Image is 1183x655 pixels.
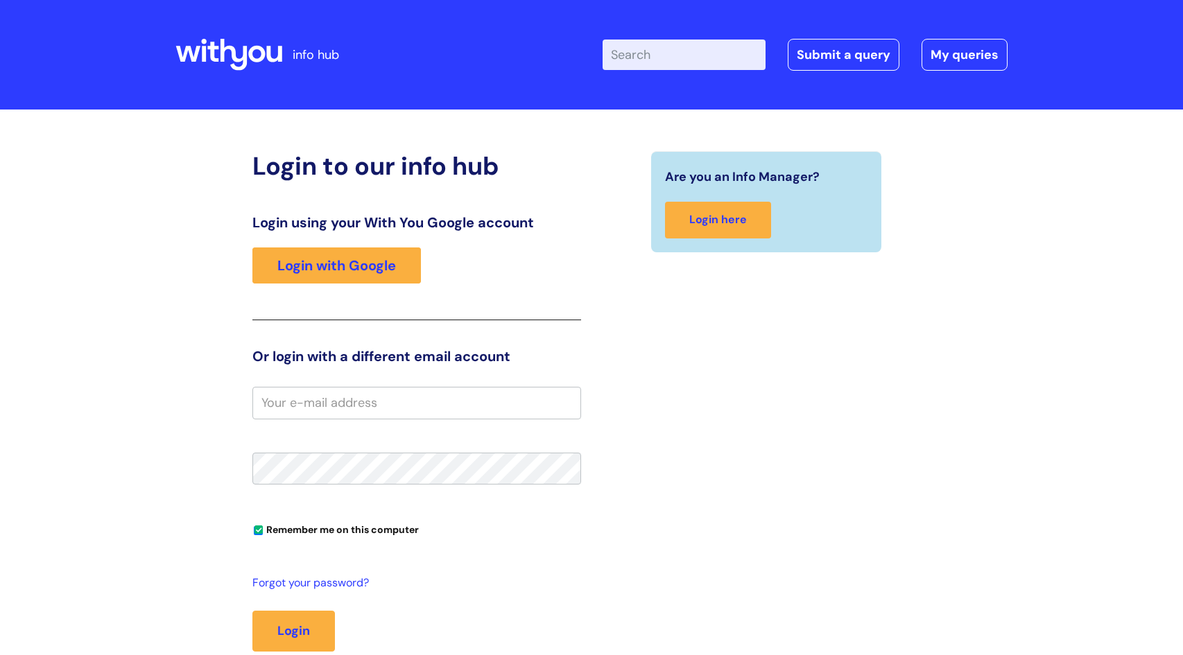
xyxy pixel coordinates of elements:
h3: Login using your With You Google account [252,214,581,231]
h3: Or login with a different email account [252,348,581,365]
span: Are you an Info Manager? [665,166,820,188]
input: Your e-mail address [252,387,581,419]
p: info hub [293,44,339,66]
h2: Login to our info hub [252,151,581,181]
a: Forgot your password? [252,573,574,593]
div: You can uncheck this option if you're logging in from a shared device [252,518,581,540]
label: Remember me on this computer [252,521,419,536]
input: Remember me on this computer [254,526,263,535]
a: Login here [665,202,771,238]
button: Login [252,611,335,651]
a: Submit a query [788,39,899,71]
a: Login with Google [252,247,421,283]
a: My queries [922,39,1008,71]
input: Search [603,40,766,70]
